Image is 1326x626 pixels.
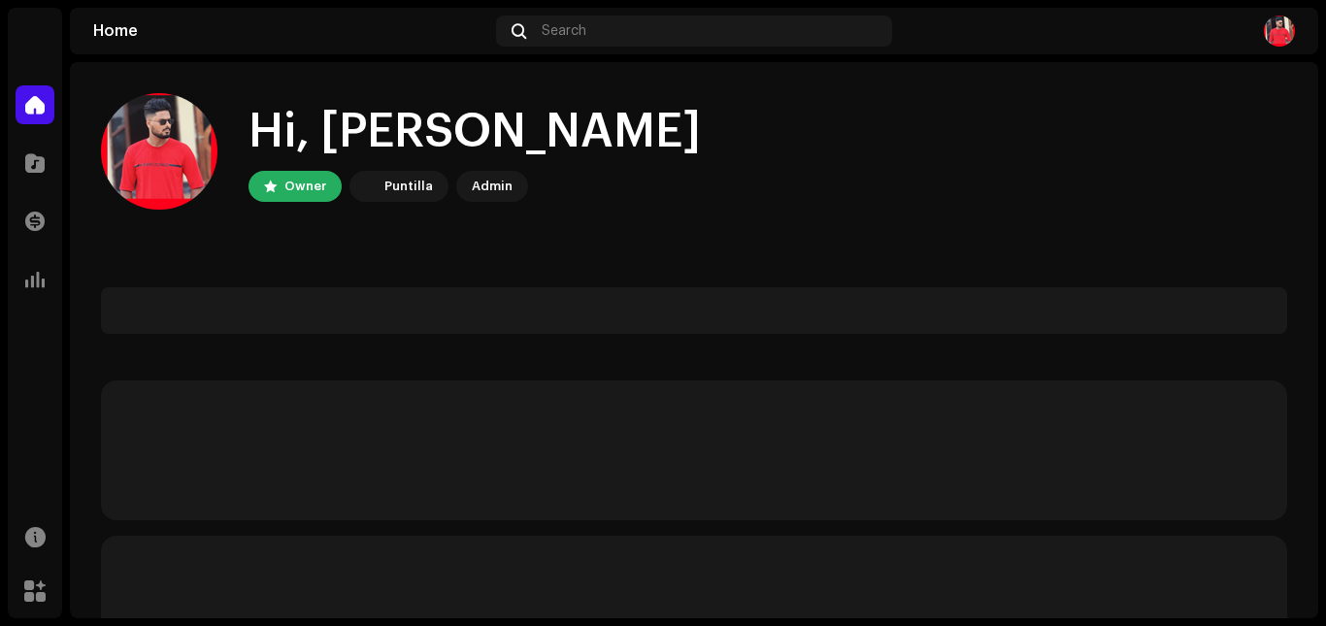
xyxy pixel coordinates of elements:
[542,23,586,39] span: Search
[249,101,701,163] div: Hi, [PERSON_NAME]
[1264,16,1295,47] img: 48a4f05e-1126-4928-a648-f5485a82562a
[472,175,513,198] div: Admin
[284,175,326,198] div: Owner
[353,175,377,198] img: a6437e74-8c8e-4f74-a1ce-131745af0155
[101,93,217,210] img: 48a4f05e-1126-4928-a648-f5485a82562a
[93,23,488,39] div: Home
[384,175,433,198] div: Puntilla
